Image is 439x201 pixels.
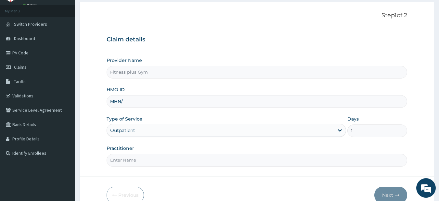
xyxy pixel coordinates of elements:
[12,33,26,49] img: d_794563401_company_1708531726252_794563401
[107,3,122,19] div: Minimize live chat window
[107,145,134,151] label: Practitioner
[107,95,407,108] input: Enter HMO ID
[34,36,109,45] div: Chat with us now
[14,21,47,27] span: Switch Providers
[107,116,142,122] label: Type of Service
[23,3,38,7] a: Online
[107,57,142,64] label: Provider Name
[107,12,407,19] p: Step 1 of 2
[107,86,125,93] label: HMO ID
[347,116,359,122] label: Days
[38,59,90,125] span: We're online!
[107,154,407,166] input: Enter Name
[14,36,35,41] span: Dashboard
[107,36,407,43] h3: Claim details
[14,64,27,70] span: Claims
[14,79,26,84] span: Tariffs
[3,133,124,155] textarea: Type your message and hit 'Enter'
